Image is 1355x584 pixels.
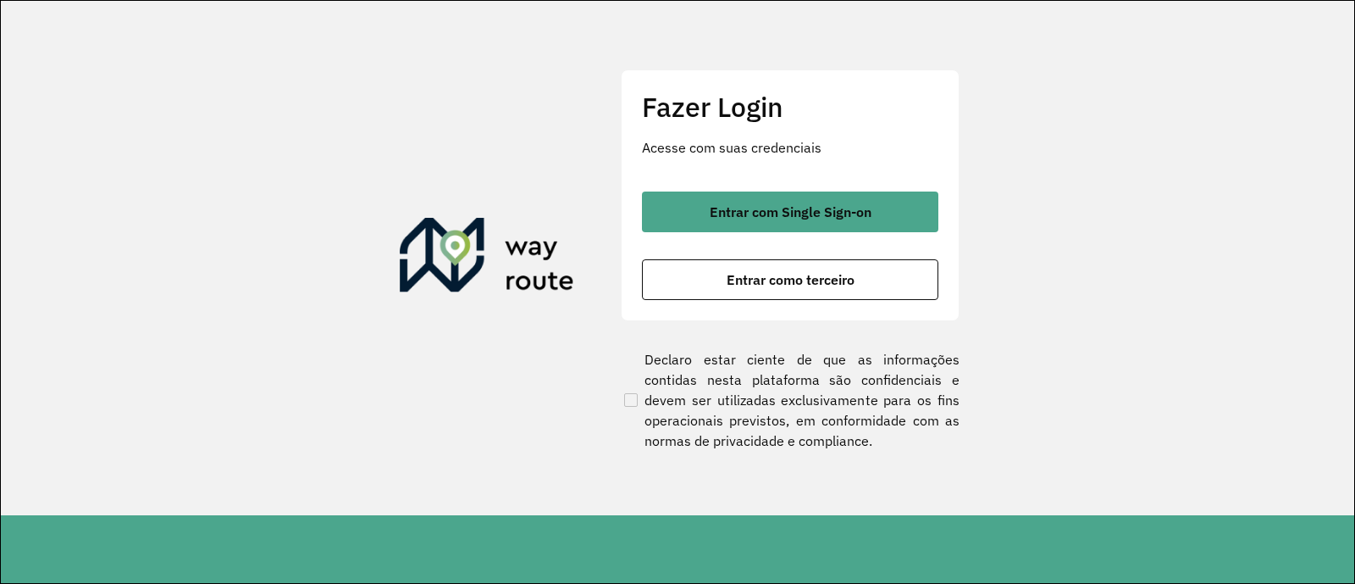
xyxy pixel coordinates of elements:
span: Entrar como terceiro [727,273,854,286]
span: Entrar com Single Sign-on [710,205,871,219]
button: button [642,192,938,232]
img: Roteirizador AmbevTech [400,218,574,299]
h2: Fazer Login [642,91,938,123]
p: Acesse com suas credenciais [642,137,938,158]
button: button [642,259,938,300]
label: Declaro estar ciente de que as informações contidas nesta plataforma são confidenciais e devem se... [621,349,960,451]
